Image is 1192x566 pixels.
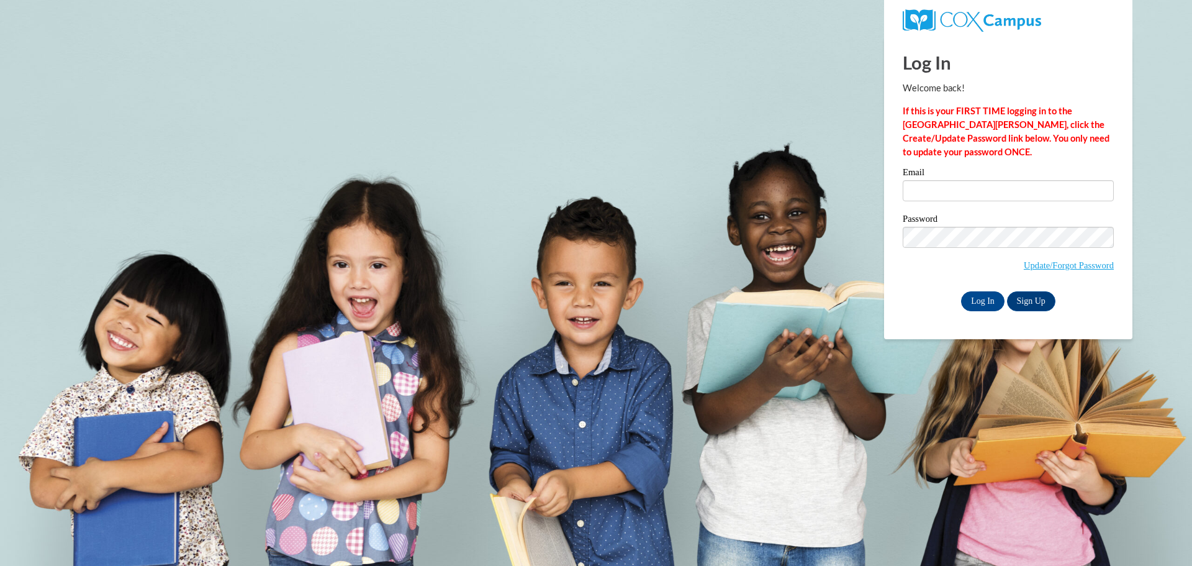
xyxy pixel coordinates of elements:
h1: Log In [903,50,1114,75]
label: Password [903,214,1114,227]
a: Update/Forgot Password [1024,260,1114,270]
strong: If this is your FIRST TIME logging in to the [GEOGRAPHIC_DATA][PERSON_NAME], click the Create/Upd... [903,106,1109,157]
p: Welcome back! [903,81,1114,95]
a: Sign Up [1007,291,1055,311]
img: COX Campus [903,9,1041,32]
label: Email [903,168,1114,180]
a: COX Campus [903,14,1041,25]
input: Log In [961,291,1005,311]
